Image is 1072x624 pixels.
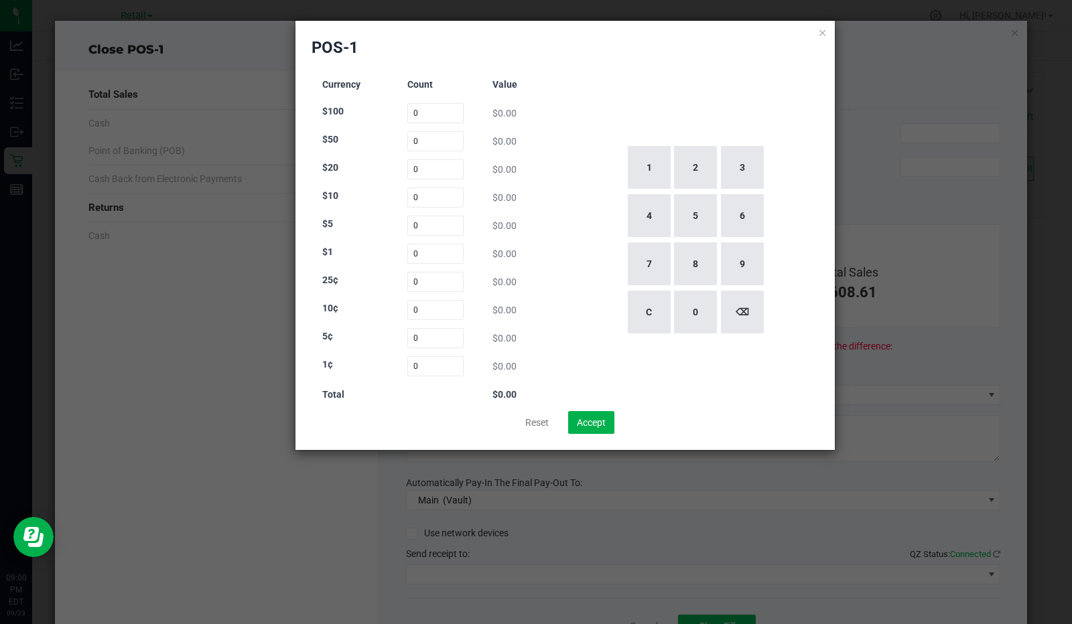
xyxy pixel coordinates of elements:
[492,305,517,315] span: $0.00
[322,189,338,203] label: $10
[492,333,517,343] span: $0.00
[322,80,379,90] h3: Currency
[492,361,517,372] span: $0.00
[407,272,464,292] input: Count
[407,244,464,264] input: Count
[628,194,671,237] button: 4
[322,329,333,343] label: 5¢
[674,291,717,333] button: 0
[674,194,717,237] button: 5
[322,161,338,175] label: $20
[492,277,517,287] span: $0.00
[492,108,517,119] span: $0.00
[407,131,464,151] input: Count
[322,273,338,287] label: 25¢
[492,80,549,90] h3: Value
[492,248,517,259] span: $0.00
[322,390,379,400] h3: Total
[407,356,464,376] input: Count
[568,411,614,434] button: Accept
[492,390,549,400] h3: $0.00
[628,242,671,285] button: 7
[407,328,464,348] input: Count
[721,146,764,189] button: 3
[322,245,333,259] label: $1
[492,220,517,231] span: $0.00
[492,192,517,203] span: $0.00
[13,517,54,557] iframe: Resource center
[407,159,464,179] input: Count
[407,187,464,208] input: Count
[322,301,338,315] label: 10¢
[407,80,464,90] h3: Count
[322,104,344,119] label: $100
[322,217,333,231] label: $5
[322,358,333,372] label: 1¢
[407,216,464,236] input: Count
[628,291,671,333] button: C
[721,291,764,333] button: ⌫
[407,103,464,123] input: Count
[322,133,338,147] label: $50
[407,300,464,320] input: Count
[492,136,517,147] span: $0.00
[492,164,517,175] span: $0.00
[721,194,764,237] button: 6
[674,242,717,285] button: 8
[628,146,671,189] button: 1
[721,242,764,285] button: 9
[517,411,557,434] button: Reset
[674,146,717,189] button: 2
[312,37,358,58] h2: POS-1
